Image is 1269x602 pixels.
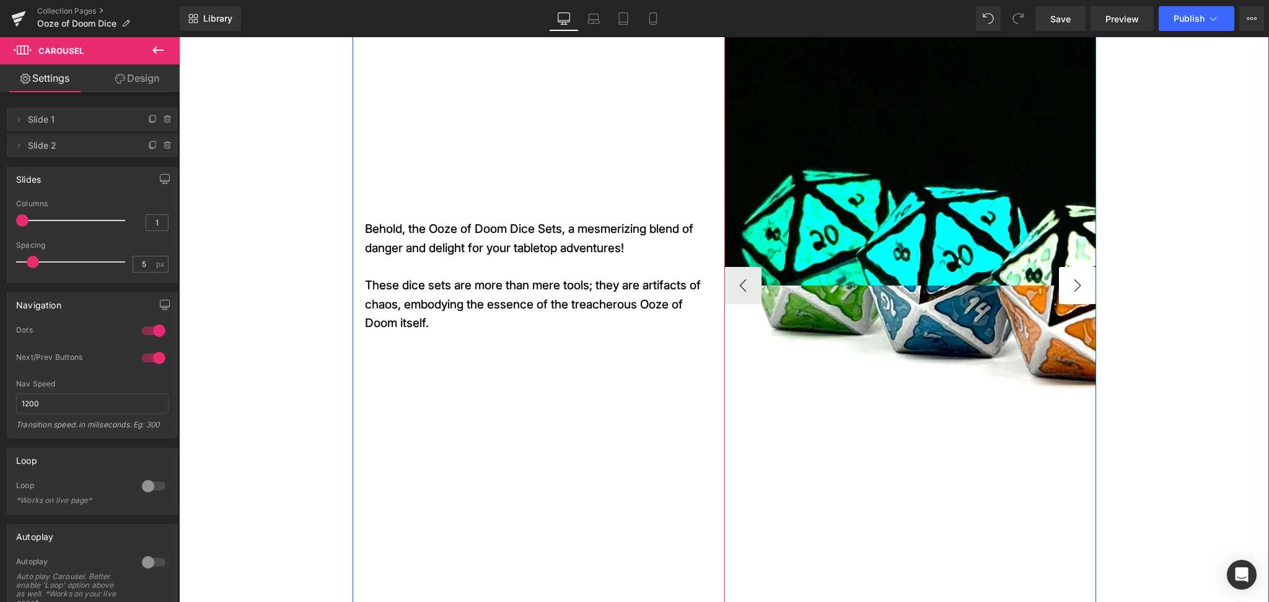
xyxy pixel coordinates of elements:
span: Slide 1 [28,108,132,131]
a: Desktop [549,6,579,31]
span: Publish [1174,14,1205,24]
div: Autoplay [16,557,130,570]
div: Navigation [16,293,61,310]
p: Behold, the Ooze of Doom Dice Sets, a mesmerizing blend of danger and delight for your tabletop a... [186,183,533,220]
span: These dice sets are more than mere tools; they are artifacts of chaos, embodying the essence of t... [186,241,522,293]
span: Library [203,13,232,24]
button: More [1239,6,1264,31]
span: Slide 2 [28,134,132,157]
a: Laptop [579,6,608,31]
span: Preview [1105,12,1139,25]
a: Collection Pages [37,6,180,16]
button: Publish [1159,6,1234,31]
a: Preview [1091,6,1154,31]
div: Dots [16,325,130,338]
span: Ooze of Doom Dice [37,19,116,28]
div: Columns [16,199,169,208]
span: Carousel [38,46,84,56]
div: Slides [16,167,41,185]
a: Design [92,64,182,92]
button: Undo [976,6,1001,31]
span: Save [1050,12,1071,25]
div: Autoplay [16,525,53,542]
div: Loop [16,448,37,466]
div: Spacing [16,241,169,250]
span: px [156,260,167,268]
a: New Library [180,6,241,31]
div: *Works on live page* [16,496,128,505]
button: Redo [1006,6,1030,31]
div: Transition speed. in miliseconds. Eg: 300 [16,420,169,438]
div: Open Intercom Messenger [1227,560,1257,590]
a: Mobile [638,6,668,31]
a: Tablet [608,6,638,31]
div: Loop [16,481,130,494]
div: Nav Speed [16,380,169,388]
div: Next/Prev Buttons [16,352,130,365]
